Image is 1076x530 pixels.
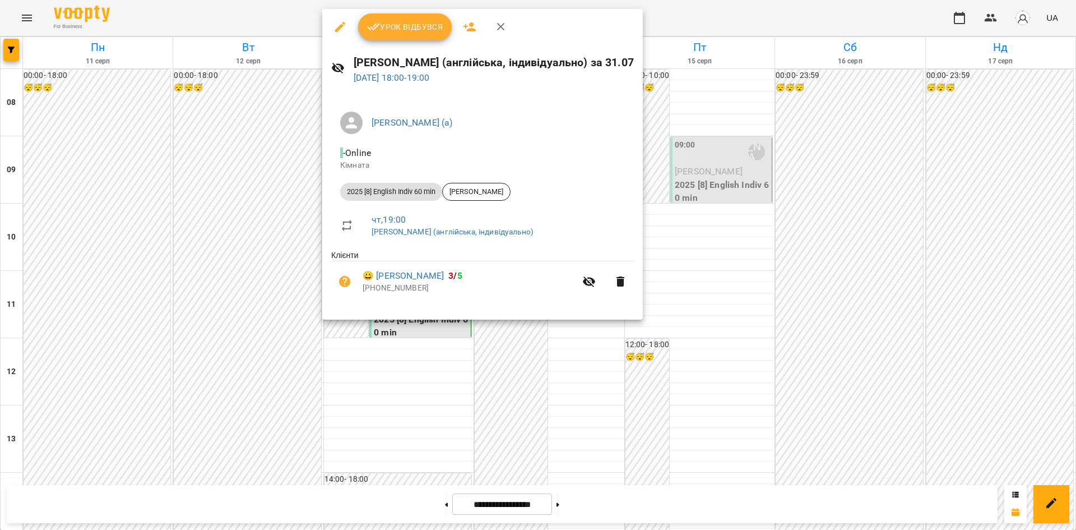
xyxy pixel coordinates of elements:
[354,72,430,83] a: [DATE] 18:00-19:00
[340,187,442,197] span: 2025 [8] English Indiv 60 min
[442,183,511,201] div: [PERSON_NAME]
[372,227,534,236] a: [PERSON_NAME] (англійська, індивідуально)
[372,214,406,225] a: чт , 19:00
[363,283,576,294] p: [PHONE_NUMBER]
[443,187,510,197] span: [PERSON_NAME]
[448,270,453,281] span: 3
[340,160,625,171] p: Кімната
[457,270,462,281] span: 5
[354,54,634,71] h6: [PERSON_NAME] (англійська, індивідуально) за 31.07
[331,250,634,306] ul: Клієнти
[331,268,358,295] button: Візит ще не сплачено. Додати оплату?
[448,270,462,281] b: /
[358,13,452,40] button: Урок відбувся
[372,117,453,128] a: [PERSON_NAME] (а)
[367,20,443,34] span: Урок відбувся
[363,269,444,283] a: 😀 [PERSON_NAME]
[340,148,373,158] span: - Online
